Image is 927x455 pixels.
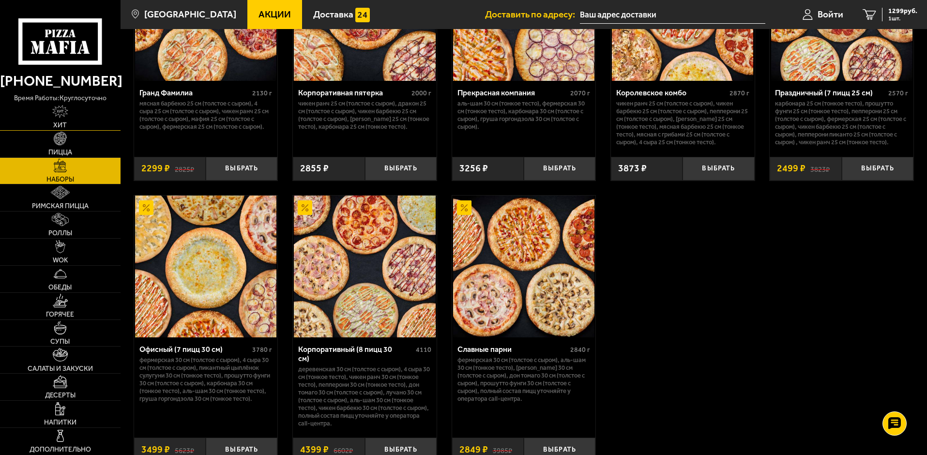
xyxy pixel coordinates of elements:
img: Акционный [298,200,312,215]
div: Прекрасная компания [457,88,568,97]
span: 2070 г [570,89,590,97]
span: Пицца [48,149,72,156]
span: Войти [818,10,843,19]
div: Гранд Фамилиа [139,88,250,97]
a: АкционныйКорпоративный (8 пицц 30 см) [293,196,437,337]
button: Выбрать [206,157,277,181]
span: Доставка [313,10,353,19]
img: Корпоративный (8 пицц 30 см) [294,196,435,337]
p: Фермерская 30 см (толстое с сыром), Аль-Шам 30 см (тонкое тесто), [PERSON_NAME] 30 см (толстое с ... [457,356,591,403]
span: 2840 г [570,346,590,354]
span: Горячее [46,311,74,318]
span: Хит [53,122,67,129]
p: Аль-Шам 30 см (тонкое тесто), Фермерская 30 см (тонкое тесто), Карбонара 30 см (толстое с сыром),... [457,100,591,131]
div: Праздничный (7 пицц 25 см) [775,88,886,97]
span: Десерты [45,392,76,399]
span: 2130 г [252,89,272,97]
span: 3499 ₽ [141,445,170,455]
span: Римская пицца [32,203,89,210]
span: 2849 ₽ [459,445,488,455]
span: Супы [50,338,70,345]
span: Акции [258,10,291,19]
span: Доставить по адресу: [485,10,580,19]
span: 3256 ₽ [459,164,488,173]
p: Мясная Барбекю 25 см (толстое с сыром), 4 сыра 25 см (толстое с сыром), Чикен Ранч 25 см (толстое... [139,100,273,131]
p: Чикен Ранч 25 см (толстое с сыром), Дракон 25 см (толстое с сыром), Чикен Барбекю 25 см (толстое ... [298,100,431,131]
span: Дополнительно [30,446,91,453]
span: 3873 ₽ [618,164,647,173]
span: [GEOGRAPHIC_DATA] [144,10,236,19]
img: Акционный [457,200,471,215]
span: 1 шт. [888,15,917,21]
div: Корпоративный (8 пицц 30 см) [298,345,413,363]
div: Офисный (7 пицц 30 см) [139,345,250,354]
p: Фермерская 30 см (толстое с сыром), 4 сыра 30 см (толстое с сыром), Пикантный цыплёнок сулугуни 3... [139,356,273,403]
div: Королевское комбо [616,88,727,97]
s: 2825 ₽ [175,164,194,173]
img: 15daf4d41897b9f0e9f617042186c801.svg [355,8,370,22]
s: 3823 ₽ [810,164,830,173]
span: 2870 г [729,89,749,97]
span: 2000 г [411,89,431,97]
img: Славные парни [453,196,594,337]
span: 4110 [416,346,431,354]
span: WOK [53,257,68,264]
span: Наборы [46,176,74,183]
a: АкционныйСлавные парни [452,196,596,337]
a: АкционныйОфисный (7 пицц 30 см) [134,196,278,337]
div: Корпоративная пятерка [298,88,409,97]
img: Офисный (7 пицц 30 см) [135,196,276,337]
s: 5623 ₽ [175,445,194,455]
button: Выбрать [683,157,754,181]
div: Славные парни [457,345,568,354]
span: 2855 ₽ [300,164,329,173]
button: Выбрать [524,157,595,181]
span: 4399 ₽ [300,445,329,455]
p: Карбонара 25 см (тонкое тесто), Прошутто Фунги 25 см (тонкое тесто), Пепперони 25 см (толстое с с... [775,100,908,146]
s: 3985 ₽ [493,445,512,455]
s: 6602 ₽ [334,445,353,455]
span: Напитки [44,419,76,426]
p: Деревенская 30 см (толстое с сыром), 4 сыра 30 см (тонкое тесто), Чикен Ранч 30 см (тонкое тесто)... [298,365,431,427]
button: Выбрать [365,157,437,181]
span: 2499 ₽ [777,164,805,173]
span: 2570 г [888,89,908,97]
span: 1299 руб. [888,8,917,15]
input: Ваш адрес доставки [580,6,765,24]
span: Обеды [48,284,72,291]
span: Салаты и закуски [28,365,93,372]
button: Выбрать [842,157,913,181]
p: Чикен Ранч 25 см (толстое с сыром), Чикен Барбекю 25 см (толстое с сыром), Пепперони 25 см (толст... [616,100,749,146]
span: Роллы [48,230,72,237]
img: Акционный [139,200,153,215]
span: 2299 ₽ [141,164,170,173]
span: 3780 г [252,346,272,354]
